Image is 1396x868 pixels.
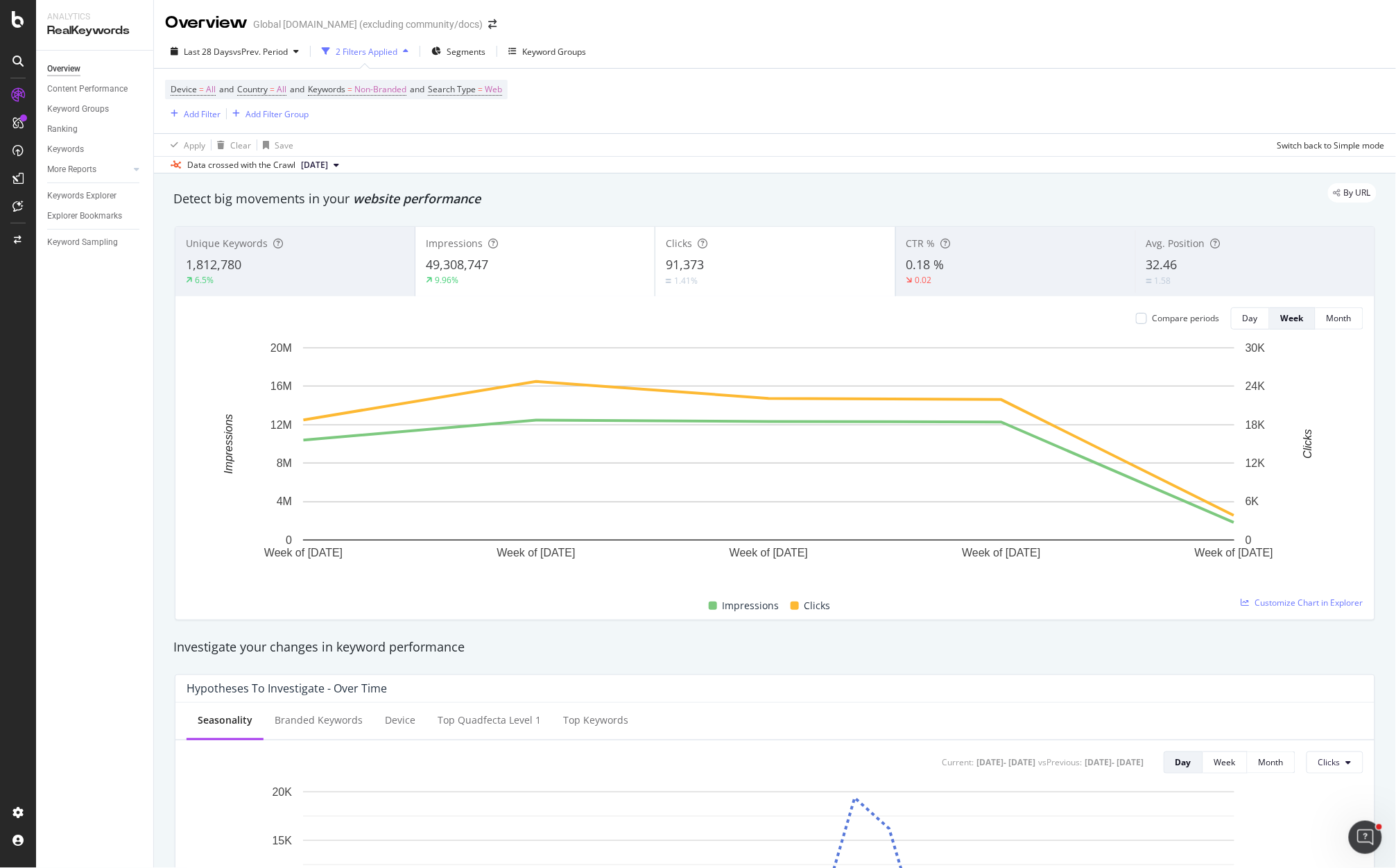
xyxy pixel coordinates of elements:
a: Keywords [47,142,144,157]
button: [DATE] [295,157,345,173]
div: Investigate your changes in keyword performance [173,638,1377,656]
div: 2 Filters Applied [336,46,397,58]
span: All [277,80,286,99]
span: Clicks [804,597,831,614]
span: Segments [447,46,485,58]
span: = [347,83,352,95]
div: Month [1259,756,1284,768]
div: arrow-right-arrow-left [488,19,497,29]
div: 9.96% [435,274,458,286]
div: Global [DOMAIN_NAME] (excluding community/docs) [253,17,483,31]
text: 20M [270,342,292,354]
div: Analytics [47,11,142,23]
div: legacy label [1328,183,1377,203]
div: Keyword Sampling [47,235,118,250]
a: Explorer Bookmarks [47,209,144,223]
button: Clicks [1307,751,1363,774]
span: 0.18 % [906,256,945,273]
span: 32.46 [1146,256,1178,273]
div: Month [1327,312,1352,324]
span: 2025 Aug. 8th [301,159,328,171]
span: Device [171,83,197,95]
div: Ranking [47,122,78,137]
div: Branded Keywords [275,713,363,727]
svg: A chart. [187,341,1351,581]
div: 6.5% [195,274,214,286]
text: 16M [270,380,292,392]
div: More Reports [47,162,96,177]
div: Switch back to Simple mode [1277,139,1385,151]
text: Impressions [223,414,234,474]
a: Customize Chart in Explorer [1241,597,1363,609]
text: 12K [1246,457,1266,469]
div: Top Keywords [563,713,628,727]
span: All [206,80,216,99]
span: and [219,83,234,95]
img: Equal [666,279,671,283]
text: 24K [1246,380,1266,392]
div: Keywords [47,142,84,157]
div: Hypotheses to Investigate - Over Time [187,681,387,695]
button: Apply [165,134,205,156]
button: Segments [426,40,491,62]
span: 91,373 [666,256,704,273]
span: Clicks [1318,756,1341,768]
div: Device [385,713,415,727]
div: 0.02 [915,274,932,286]
div: Overview [165,11,248,35]
span: = [478,83,483,95]
div: 1.58 [1155,275,1171,287]
div: 1.41% [674,275,698,287]
div: Keyword Groups [47,102,109,117]
text: Week of [DATE] [497,547,575,559]
button: Keyword Groups [503,40,592,62]
span: Avg. Position [1146,237,1205,250]
text: Week of [DATE] [264,547,343,559]
text: 15K [273,835,293,846]
span: = [199,83,204,95]
button: Week [1203,751,1248,774]
span: vs Prev. Period [233,46,288,58]
text: Clicks [1302,429,1314,459]
button: 2 Filters Applied [316,40,414,62]
button: Day [1164,751,1203,774]
text: Week of [DATE] [1195,547,1273,559]
a: Ranking [47,122,144,137]
span: Impressions [426,237,483,250]
div: Add Filter Group [245,108,309,120]
div: Keyword Groups [522,46,586,58]
div: [DATE] - [DATE] [977,756,1036,768]
button: Day [1231,307,1270,330]
div: RealKeywords [47,23,142,39]
button: Week [1270,307,1316,330]
div: Day [1243,312,1258,324]
span: 1,812,780 [186,256,241,273]
div: Day [1175,756,1191,768]
div: Clear [230,139,251,151]
text: 4M [277,496,292,508]
a: More Reports [47,162,130,177]
a: Content Performance [47,82,144,96]
span: Web [485,80,502,99]
span: 49,308,747 [426,256,488,273]
div: Compare periods [1153,312,1220,324]
div: Overview [47,62,80,76]
button: Add Filter Group [227,105,309,122]
text: 18K [1246,419,1266,431]
div: Save [275,139,293,151]
div: Seasonality [198,713,252,727]
text: Week of [DATE] [962,547,1040,559]
text: Week of [DATE] [730,547,808,559]
a: Keyword Groups [47,102,144,117]
div: Content Performance [47,82,128,96]
span: Clicks [666,237,692,250]
span: and [290,83,304,95]
span: By URL [1344,189,1371,197]
div: Week [1214,756,1236,768]
span: Non-Branded [354,80,406,99]
div: Top quadfecta Level 1 [438,713,541,727]
span: Search Type [428,83,476,95]
a: Overview [47,62,144,76]
button: Add Filter [165,105,221,122]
